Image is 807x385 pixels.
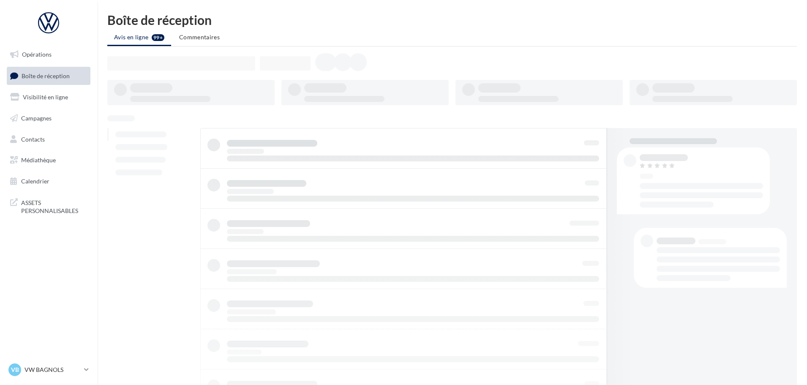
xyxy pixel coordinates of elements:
[7,362,90,378] a: VB VW BAGNOLS
[5,131,92,148] a: Contacts
[5,194,92,218] a: ASSETS PERSONNALISABLES
[5,46,92,63] a: Opérations
[21,197,87,215] span: ASSETS PERSONNALISABLES
[5,67,92,85] a: Boîte de réception
[5,151,92,169] a: Médiathèque
[21,135,45,142] span: Contacts
[23,93,68,101] span: Visibilité en ligne
[22,51,52,58] span: Opérations
[21,177,49,185] span: Calendrier
[179,33,220,41] span: Commentaires
[11,366,19,374] span: VB
[22,72,70,79] span: Boîte de réception
[5,109,92,127] a: Campagnes
[107,14,797,26] div: Boîte de réception
[21,156,56,164] span: Médiathèque
[21,115,52,122] span: Campagnes
[5,172,92,190] a: Calendrier
[5,88,92,106] a: Visibilité en ligne
[25,366,81,374] p: VW BAGNOLS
